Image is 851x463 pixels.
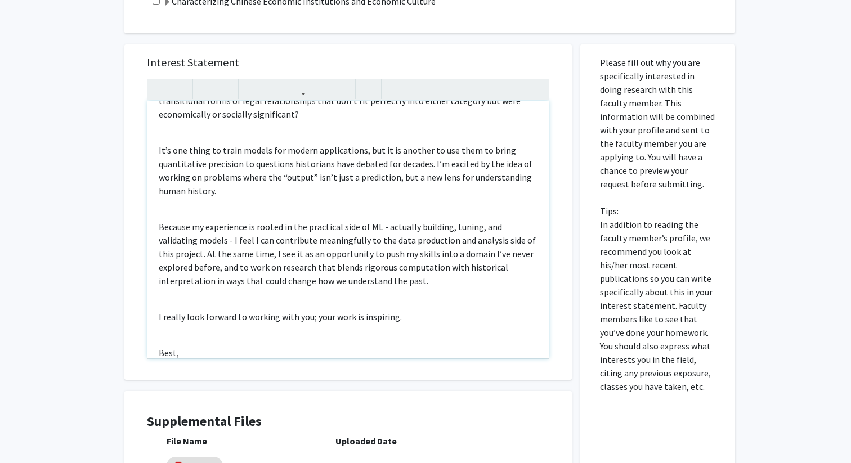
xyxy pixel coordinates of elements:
[241,79,261,99] button: Superscript
[159,346,538,373] p: Best, [PERSON_NAME]
[150,79,170,99] button: Undo (Ctrl + Z)
[159,220,538,287] p: Because my experience is rooted in the practical side of ML - actually building, tuning, and vali...
[359,79,378,99] button: Remove format
[287,79,307,99] button: Link
[147,413,549,430] h4: Supplemental Files
[8,412,48,455] iframe: Chat
[335,435,397,447] b: Uploaded Date
[526,79,546,99] button: Fullscreen
[216,79,235,99] button: Emphasis (Ctrl + I)
[600,56,715,393] p: Please fill out why you are specifically interested in doing research with this faculty member. T...
[384,79,404,99] button: Insert horizontal rule
[170,79,190,99] button: Redo (Ctrl + Y)
[147,101,549,358] div: Note to users with screen readers: Please press Alt+0 or Option+0 to deactivate our accessibility...
[196,79,216,99] button: Strong (Ctrl + B)
[261,79,281,99] button: Subscript
[159,143,538,197] p: It’s one thing to train models for modern applications, but it is another to use them to bring qu...
[147,56,549,69] h5: Interest Statement
[159,310,538,323] p: I really look forward to working with you; your work is inspiring.
[333,79,352,99] button: Ordered list
[167,435,207,447] b: File Name
[313,79,333,99] button: Unordered list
